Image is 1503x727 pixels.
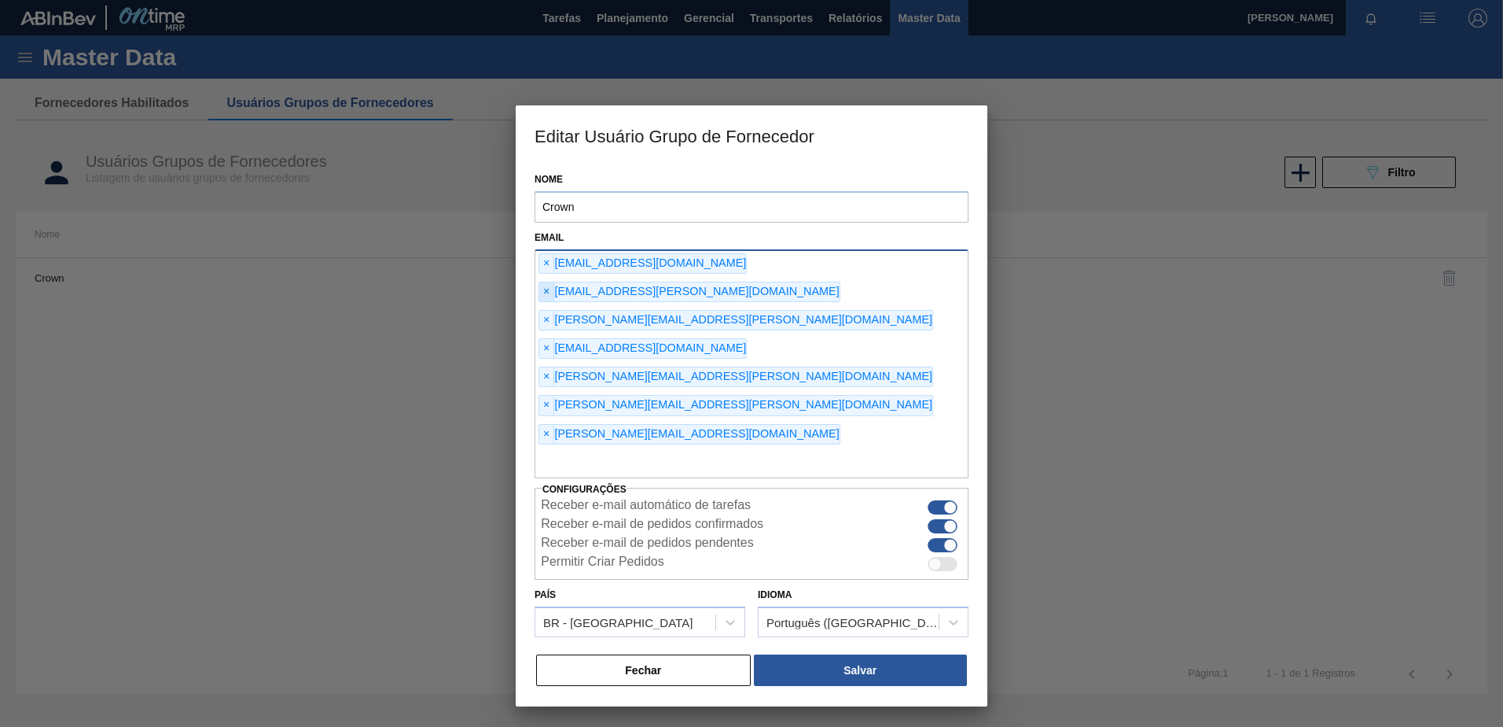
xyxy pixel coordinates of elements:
span: × [539,367,554,386]
span: × [539,339,554,358]
label: Receber e-mail automático de tarefas [541,498,751,517]
span: × [539,425,554,444]
div: [PERSON_NAME][EMAIL_ADDRESS][DOMAIN_NAME] [538,424,840,445]
label: Receber e-mail de pedidos pendentes [541,536,753,555]
div: [EMAIL_ADDRESS][DOMAIN_NAME] [538,338,747,359]
label: Nome [535,168,968,191]
div: [EMAIL_ADDRESS][DOMAIN_NAME] [538,253,747,274]
div: Português ([GEOGRAPHIC_DATA]) [766,616,940,629]
button: Salvar [754,655,967,686]
div: [PERSON_NAME][EMAIL_ADDRESS][PERSON_NAME][DOMAIN_NAME] [538,367,933,387]
span: × [539,311,554,330]
h3: Editar Usuário Grupo de Fornecedor [516,105,987,165]
div: [EMAIL_ADDRESS][PERSON_NAME][DOMAIN_NAME] [538,282,840,302]
label: Configurações [542,484,627,495]
label: Idioma [758,589,792,600]
label: Receber e-mail de pedidos confirmados [541,517,763,536]
span: × [539,254,554,273]
label: Permitir Criar Pedidos [541,555,663,574]
label: Email [535,232,564,243]
button: Fechar [536,655,751,686]
span: × [539,396,554,415]
label: País [535,589,556,600]
div: [PERSON_NAME][EMAIL_ADDRESS][PERSON_NAME][DOMAIN_NAME] [538,310,933,330]
span: × [539,282,554,301]
div: [PERSON_NAME][EMAIL_ADDRESS][PERSON_NAME][DOMAIN_NAME] [538,395,933,415]
div: BR - [GEOGRAPHIC_DATA] [543,616,693,629]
